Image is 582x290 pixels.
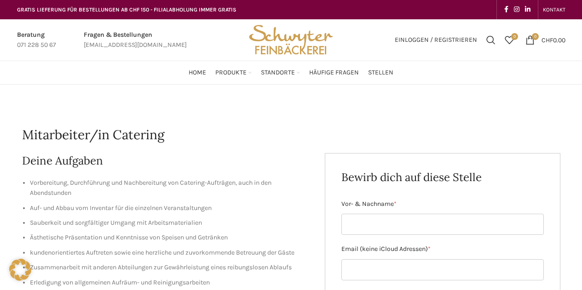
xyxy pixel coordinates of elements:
li: Erledigung von allgemeinen Aufräum- und Reinigungsarbeiten [30,278,311,288]
li: kundenorientiertes Auftreten sowie eine herzliche und zuvorkommende Betreuung der Gäste [30,248,311,258]
li: Vorbereitung, Durchführung und Nachbereitung von Catering-Aufträgen, auch in den Abendstunden [30,178,311,199]
a: Facebook social link [501,3,511,16]
h2: Deine Aufgaben [22,153,311,169]
img: Bäckerei Schwyter [246,19,336,61]
span: Home [189,68,206,77]
a: 0 [500,31,519,49]
a: Stellen [368,63,393,82]
div: Secondary navigation [538,0,570,19]
span: Produkte [215,68,247,77]
li: Ästhetische Präsentation und Kenntnisse von Speisen und Getränken [30,233,311,243]
div: Meine Wunschliste [500,31,519,49]
span: Standorte [261,68,295,77]
span: GRATIS LIEFERUNG FÜR BESTELLUNGEN AB CHF 150 - FILIALABHOLUNG IMMER GRATIS [17,6,236,13]
a: KONTAKT [543,0,565,19]
label: Email (keine iCloud Adressen) [341,244,544,254]
a: Home [189,63,206,82]
li: Sauberkeit und sorgfältiger Umgang mit Arbeitsmaterialien [30,218,311,228]
h2: Bewirb dich auf diese Stelle [341,170,544,185]
span: 0 [511,33,518,40]
a: Instagram social link [511,3,522,16]
li: Zusammenarbeit mit anderen Abteilungen zur Gewährleistung eines reibungslosen Ablaufs [30,262,311,273]
span: KONTAKT [543,6,565,13]
li: Auf- und Abbau vom Inventar für die einzelnen Veranstaltungen [30,203,311,213]
span: Häufige Fragen [309,68,359,77]
h1: Mitarbeiter/in Catering [22,126,560,144]
span: Einloggen / Registrieren [395,37,477,43]
a: Standorte [261,63,300,82]
span: Stellen [368,68,393,77]
label: Vor- & Nachname [341,199,544,209]
a: Produkte [215,63,252,82]
a: Einloggen / Registrieren [390,31,482,49]
a: Suchen [482,31,500,49]
bdi: 0.00 [542,36,565,44]
span: 0 [532,33,539,40]
a: Linkedin social link [522,3,533,16]
span: CHF [542,36,553,44]
a: Infobox link [17,30,56,51]
a: Site logo [246,35,336,43]
a: 0 CHF0.00 [521,31,570,49]
a: Infobox link [84,30,187,51]
div: Main navigation [12,63,570,82]
a: Häufige Fragen [309,63,359,82]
